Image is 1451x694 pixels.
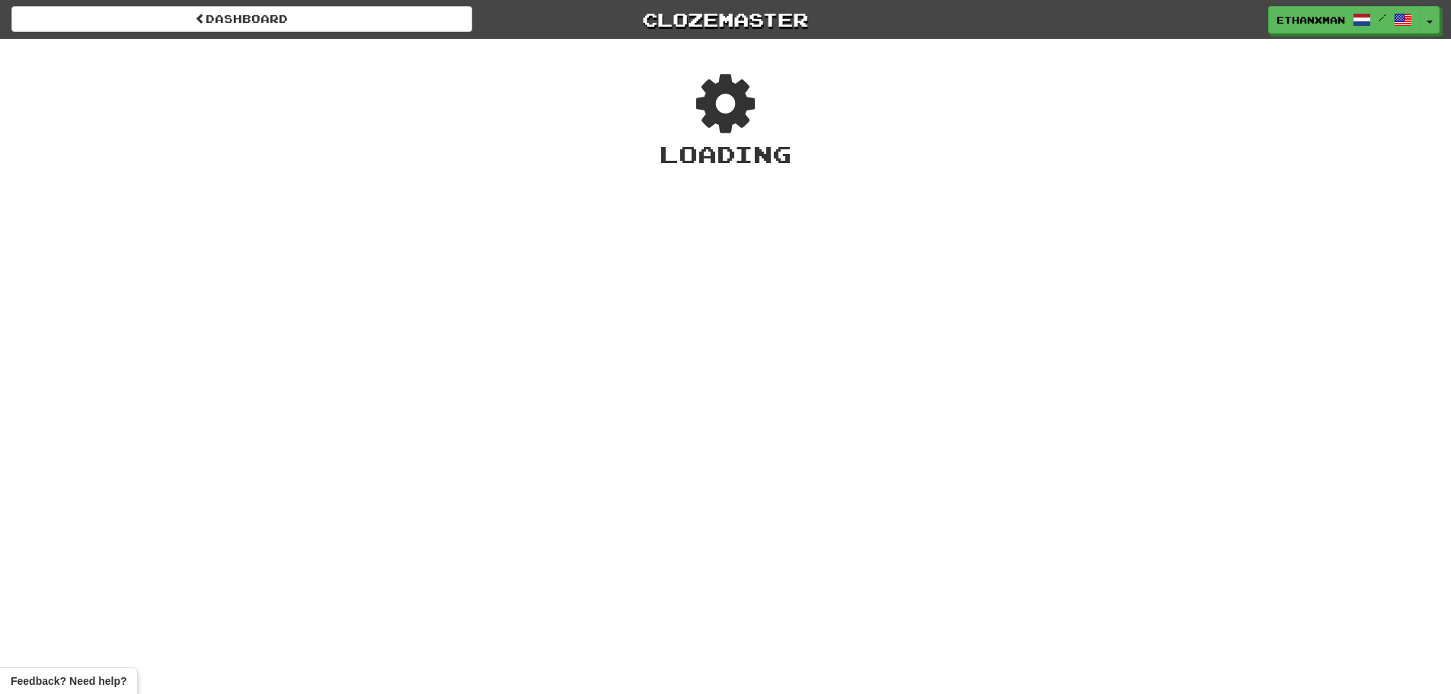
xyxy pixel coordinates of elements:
[11,6,472,32] a: Dashboard
[1277,13,1345,27] span: ethanxman
[11,673,126,689] span: Open feedback widget
[1379,12,1386,23] span: /
[495,6,956,33] a: Clozemaster
[1268,6,1421,34] a: ethanxman /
